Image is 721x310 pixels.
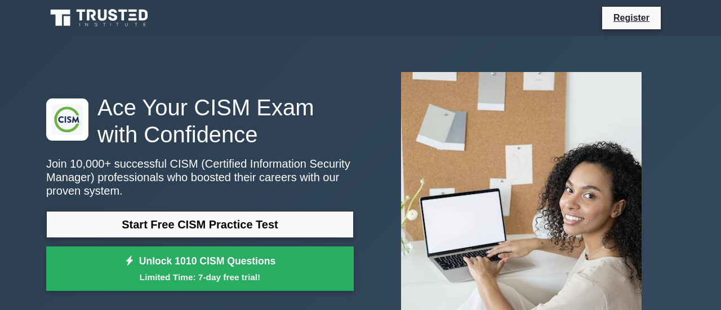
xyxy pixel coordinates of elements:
a: Unlock 1010 CISM QuestionsLimited Time: 7-day free trial! [46,246,354,291]
small: Limited Time: 7-day free trial! [60,271,340,284]
h1: Ace Your CISM Exam with Confidence [46,94,354,148]
a: Start Free CISM Practice Test [46,211,354,238]
p: Join 10,000+ successful CISM (Certified Information Security Manager) professionals who boosted t... [46,157,354,197]
a: Register [607,11,656,25]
